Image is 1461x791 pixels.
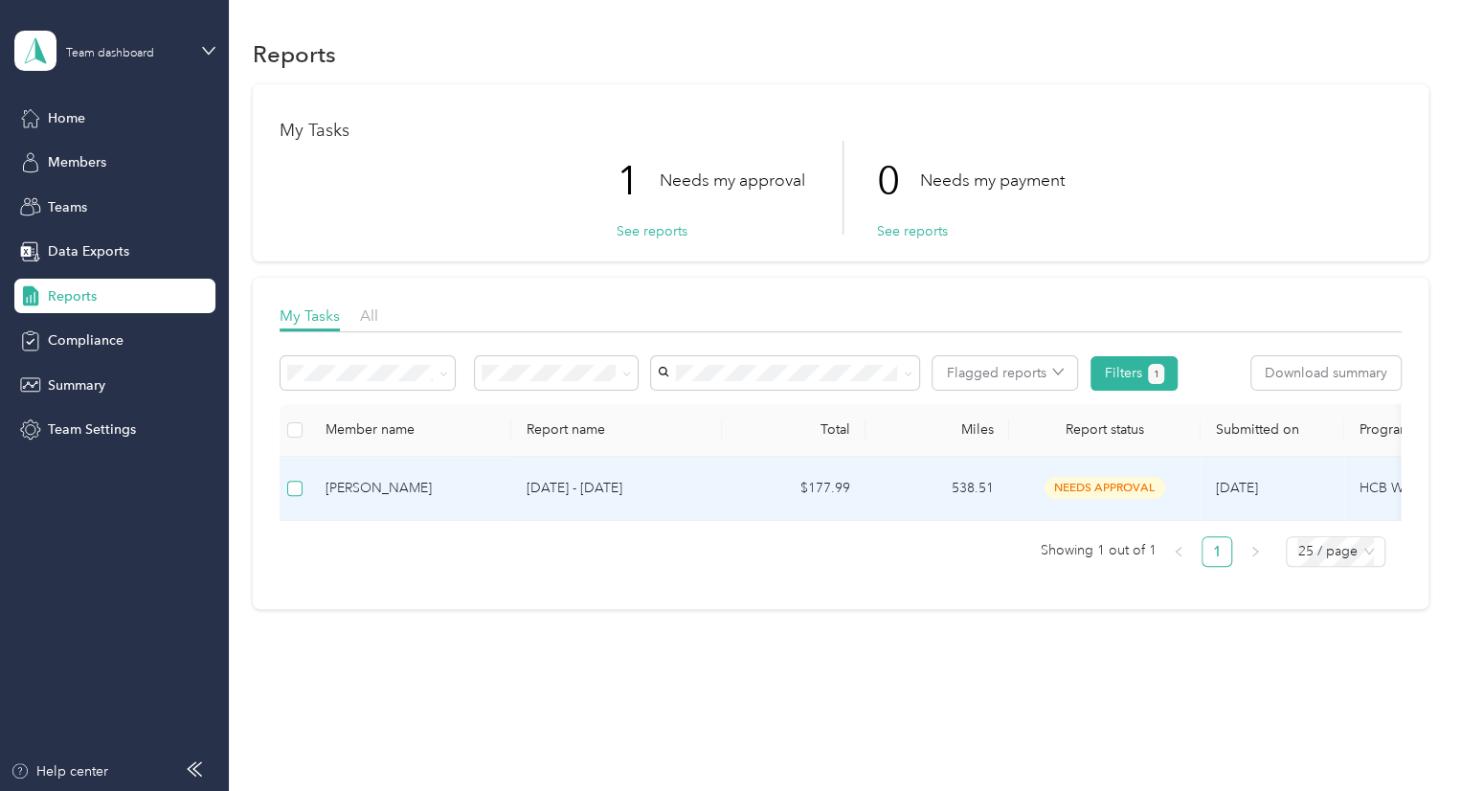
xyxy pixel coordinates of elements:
div: [PERSON_NAME] [326,478,496,499]
span: Teams [48,197,87,217]
th: Report name [511,404,722,457]
div: Total [737,421,850,438]
button: Filters1 [1090,356,1178,391]
span: Home [48,108,85,128]
span: Summary [48,375,105,395]
span: Report status [1024,421,1185,438]
span: Compliance [48,330,124,350]
span: All [360,306,378,325]
h1: My Tasks [280,121,1402,141]
th: Member name [310,404,511,457]
td: $177.99 [722,457,865,521]
div: Member name [326,421,496,438]
p: 1 [617,141,660,221]
button: right [1240,536,1270,567]
span: Data Exports [48,241,129,261]
span: needs approval [1045,477,1165,499]
a: 1 [1203,537,1231,566]
span: left [1173,546,1184,557]
iframe: Everlance-gr Chat Button Frame [1354,684,1461,791]
span: 25 / page [1297,537,1374,566]
li: Previous Page [1163,536,1194,567]
span: right [1249,546,1261,557]
span: Reports [48,286,97,306]
span: Members [48,152,106,172]
th: Submitted on [1201,404,1344,457]
p: Needs my approval [660,169,805,192]
div: Page Size [1286,536,1385,567]
h1: Reports [253,44,336,64]
span: Showing 1 out of 1 [1040,536,1156,565]
p: Needs my payment [920,169,1065,192]
li: Next Page [1240,536,1270,567]
button: Download summary [1251,356,1401,390]
button: See reports [617,221,687,241]
button: left [1163,536,1194,567]
td: 538.51 [865,457,1009,521]
div: Team dashboard [66,48,154,59]
button: 1 [1148,364,1164,384]
button: See reports [877,221,948,241]
button: Flagged reports [933,356,1077,390]
div: Miles [881,421,994,438]
span: [DATE] [1216,480,1258,496]
li: 1 [1202,536,1232,567]
button: Help center [11,761,108,781]
span: My Tasks [280,306,340,325]
span: Team Settings [48,419,136,440]
span: 1 [1154,366,1159,383]
p: [DATE] - [DATE] [527,478,707,499]
p: 0 [877,141,920,221]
